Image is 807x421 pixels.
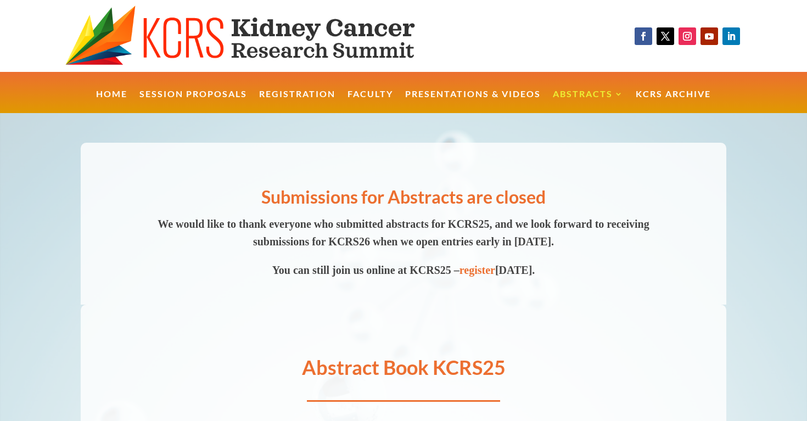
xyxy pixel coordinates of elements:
a: Faculty [348,90,393,114]
a: Follow on Instagram [679,27,696,45]
span: We would like to thank everyone who submitted abstracts for KCRS25, and we look forward to receiv... [158,218,649,248]
a: Abstracts [553,90,624,114]
img: KCRS generic logo wide [65,5,458,66]
span: You can still join us online at KCRS25 – [DATE]. [272,264,535,276]
a: Home [96,90,127,114]
a: Registration [259,90,335,114]
a: register [459,264,495,276]
h2: Submissions for Abstracts are closed [129,185,678,215]
a: KCRS Archive [636,90,711,114]
a: Follow on Facebook [635,27,652,45]
h1: Abstract Book KCRS25 [81,357,726,383]
a: Presentations & Videos [405,90,541,114]
a: Follow on X [657,27,674,45]
a: Session Proposals [139,90,247,114]
a: Follow on LinkedIn [722,27,740,45]
a: Follow on Youtube [700,27,718,45]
